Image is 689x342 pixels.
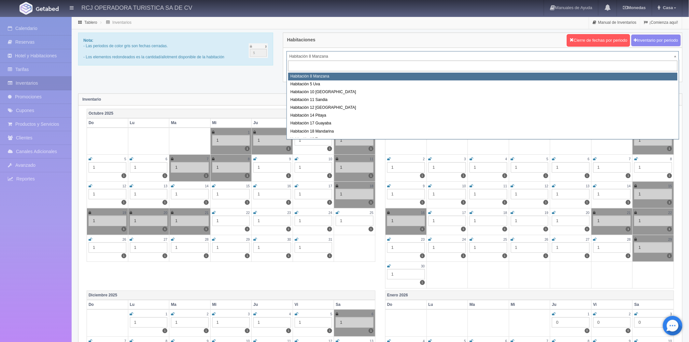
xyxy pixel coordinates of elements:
[288,104,678,112] div: Habitación 12 [GEOGRAPHIC_DATA]
[288,88,678,96] div: Habitación 10 [GEOGRAPHIC_DATA]
[288,128,678,135] div: Habitación 18 Mandarina
[288,73,678,80] div: Habitación 8 Manzana
[288,135,678,143] div: Habitación 19 Tuna
[288,80,678,88] div: Habitación 5 Uva
[288,96,678,104] div: Habitación 11 Sandia
[288,120,678,127] div: Habitación 17 Guayaba
[288,112,678,120] div: Habitación 14 Pitaya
